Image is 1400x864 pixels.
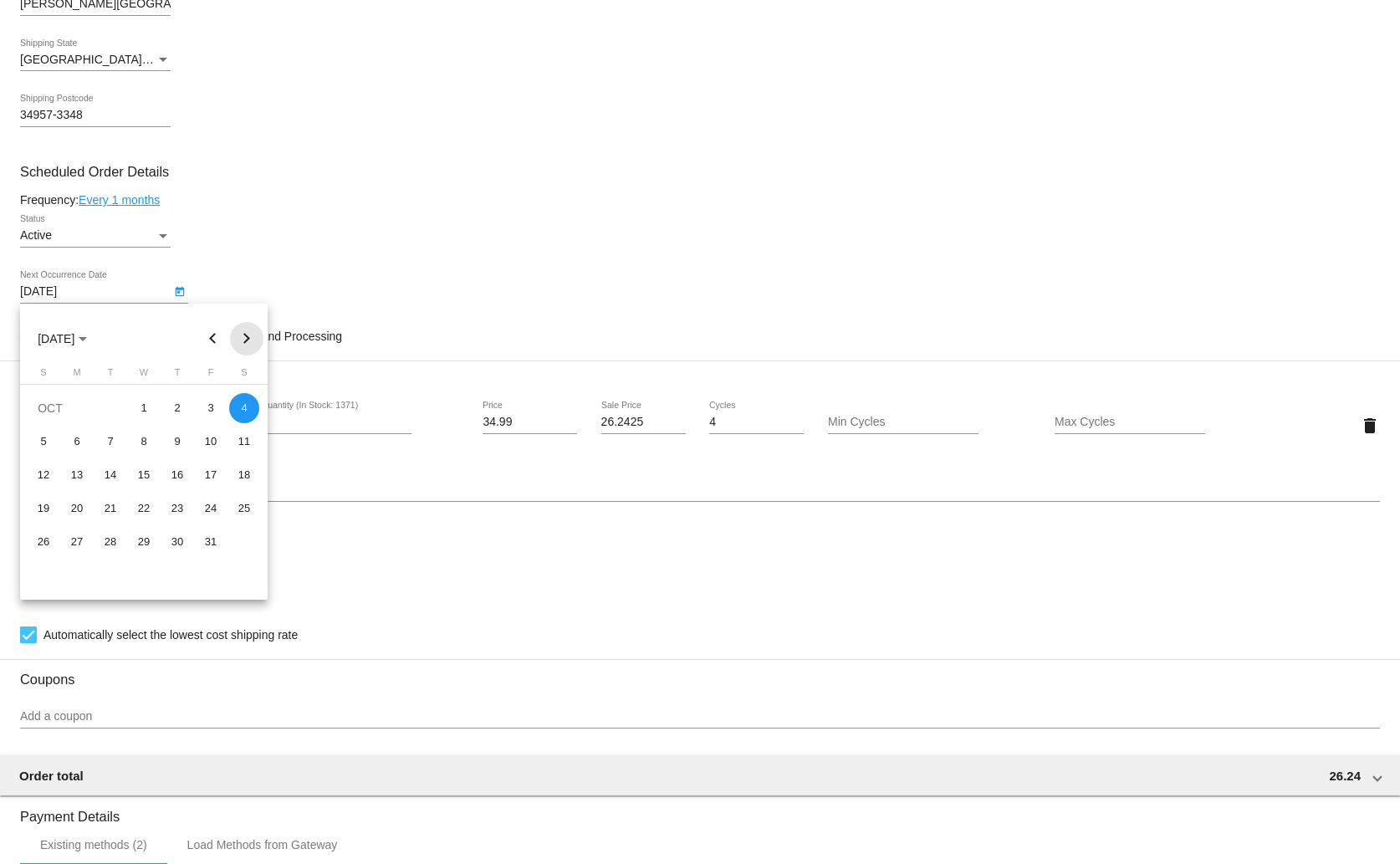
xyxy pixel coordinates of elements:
div: 25 [229,493,259,524]
td: October 13, 2025 [60,458,94,492]
div: 21 [95,493,125,524]
button: Choose month and year [24,322,100,355]
td: October 6, 2025 [60,425,94,458]
td: October 16, 2025 [161,458,194,492]
td: October 12, 2025 [27,458,60,492]
td: October 15, 2025 [127,458,161,492]
td: October 11, 2025 [227,425,261,458]
button: Previous month [197,322,230,355]
div: 7 [95,427,125,457]
td: October 3, 2025 [194,391,227,425]
td: October 25, 2025 [227,492,261,525]
td: October 2, 2025 [161,391,194,425]
div: 11 [229,427,259,457]
div: 29 [129,527,159,557]
div: 23 [162,493,192,524]
div: 3 [196,393,226,423]
div: 31 [196,527,226,557]
td: October 17, 2025 [194,458,227,492]
th: Tuesday [94,367,127,384]
div: 24 [196,493,226,524]
div: 6 [62,427,92,457]
div: 1 [129,393,159,423]
div: 26 [28,527,59,557]
th: Wednesday [127,367,161,384]
td: October 7, 2025 [94,425,127,458]
div: 12 [28,460,59,490]
div: 2 [162,393,192,423]
td: October 26, 2025 [27,525,60,559]
td: October 1, 2025 [127,391,161,425]
td: October 21, 2025 [94,492,127,525]
div: 4 [229,393,259,423]
td: October 10, 2025 [194,425,227,458]
div: 20 [62,493,92,524]
div: 5 [28,427,59,457]
td: October 8, 2025 [127,425,161,458]
th: Thursday [161,367,194,384]
td: October 29, 2025 [127,525,161,559]
div: 28 [95,527,125,557]
div: 8 [129,427,159,457]
div: 30 [162,527,192,557]
td: October 24, 2025 [194,492,227,525]
div: 16 [162,460,192,490]
th: Sunday [27,367,60,384]
th: Friday [194,367,227,384]
div: 27 [62,527,92,557]
div: 15 [129,460,159,490]
td: October 30, 2025 [161,525,194,559]
td: October 4, 2025 [227,391,261,425]
span: [DATE] [38,332,87,345]
td: October 19, 2025 [27,492,60,525]
div: 17 [196,460,226,490]
td: October 20, 2025 [60,492,94,525]
td: October 28, 2025 [94,525,127,559]
td: October 9, 2025 [161,425,194,458]
td: October 27, 2025 [60,525,94,559]
button: Next month [230,322,263,355]
th: Monday [60,367,94,384]
td: October 23, 2025 [161,492,194,525]
th: Saturday [227,367,261,384]
td: OCT [27,391,127,425]
div: 14 [95,460,125,490]
div: 22 [129,493,159,524]
td: October 18, 2025 [227,458,261,492]
td: October 14, 2025 [94,458,127,492]
div: 9 [162,427,192,457]
div: 19 [28,493,59,524]
td: October 5, 2025 [27,425,60,458]
div: 18 [229,460,259,490]
td: October 31, 2025 [194,525,227,559]
div: 13 [62,460,92,490]
div: 10 [196,427,226,457]
td: October 22, 2025 [127,492,161,525]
